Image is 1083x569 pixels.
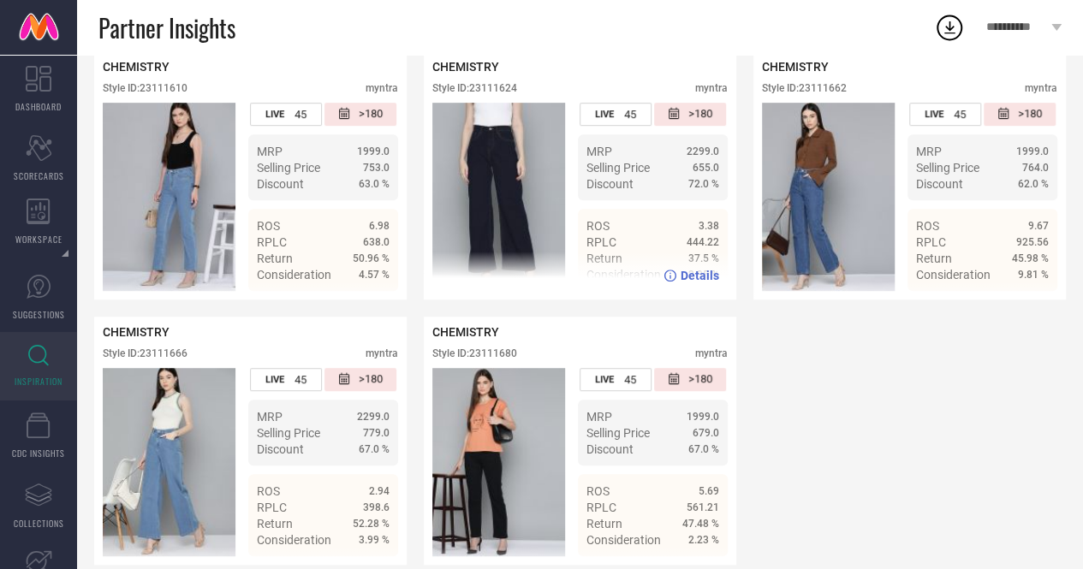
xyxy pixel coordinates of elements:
[586,410,612,424] span: MRP
[257,252,293,265] span: Return
[586,517,622,530] span: Return
[357,411,390,423] span: 2299.0
[366,347,398,359] div: myntra
[324,368,396,391] div: Number of days since the style was first listed on the platform
[624,373,636,386] span: 45
[359,443,390,455] span: 67.0 %
[762,103,895,291] img: Style preview image
[688,107,712,122] span: >180
[762,103,895,291] div: Click to view image
[103,103,235,291] div: Click to view image
[586,501,616,514] span: RPLC
[1010,299,1049,312] span: Details
[103,368,235,556] div: Click to view image
[695,347,728,359] div: myntra
[687,411,719,423] span: 1999.0
[586,484,610,498] span: ROS
[586,533,661,547] span: Consideration
[103,103,235,291] img: Style preview image
[257,442,304,456] span: Discount
[1018,178,1049,190] span: 62.0 %
[580,368,652,391] div: Number of days the style has been live on the platform
[687,145,719,157] span: 2299.0
[359,372,383,387] span: >180
[295,108,306,121] span: 45
[324,103,396,126] div: Number of days since the style was first listed on the platform
[359,534,390,546] span: 3.99 %
[334,299,390,312] a: Details
[369,485,390,497] span: 2.94
[257,219,280,233] span: ROS
[257,426,320,440] span: Selling Price
[699,220,719,232] span: 3.38
[654,368,726,391] div: Number of days since the style was first listed on the platform
[762,82,847,94] div: Style ID: 23111662
[624,108,636,121] span: 45
[257,484,280,498] span: ROS
[1012,252,1049,264] span: 45.98 %
[1018,269,1049,281] span: 9.81 %
[762,60,829,74] span: CHEMISTRY
[916,252,952,265] span: Return
[103,60,170,74] span: CHEMISTRY
[916,268,991,282] span: Consideration
[366,82,398,94] div: myntra
[257,268,331,282] span: Consideration
[586,442,634,456] span: Discount
[432,347,517,359] div: Style ID: 23111680
[103,347,187,359] div: Style ID: 23111666
[265,374,284,385] span: LIVE
[586,219,610,233] span: ROS
[257,501,287,514] span: RPLC
[363,501,390,513] span: 398.6
[695,82,728,94] div: myntra
[14,169,64,182] span: SCORECARDS
[654,103,726,126] div: Number of days since the style was first listed on the platform
[369,220,390,232] span: 6.98
[432,368,565,556] img: Style preview image
[688,372,712,387] span: >180
[586,145,612,158] span: MRP
[693,162,719,174] span: 655.0
[12,447,65,459] span: CDC INSIGHTS
[353,518,390,530] span: 52.28 %
[586,161,650,175] span: Selling Price
[1016,145,1049,157] span: 1999.0
[1025,82,1057,94] div: myntra
[103,82,187,94] div: Style ID: 23111610
[663,269,719,282] a: Details
[693,427,719,439] span: 679.0
[586,235,616,249] span: RPLC
[257,235,287,249] span: RPLC
[432,325,499,339] span: CHEMISTRY
[257,145,283,158] span: MRP
[681,269,719,282] span: Details
[432,103,565,291] img: Style preview image
[357,145,390,157] span: 1999.0
[257,410,283,424] span: MRP
[1016,236,1049,248] span: 925.56
[580,103,652,126] div: Number of days the style has been live on the platform
[257,517,293,530] span: Return
[359,178,390,190] span: 63.0 %
[359,269,390,281] span: 4.57 %
[14,517,64,530] span: COLLECTIONS
[595,374,614,385] span: LIVE
[916,161,979,175] span: Selling Price
[1018,107,1042,122] span: >180
[682,518,719,530] span: 47.48 %
[1022,162,1049,174] span: 764.0
[257,177,304,191] span: Discount
[363,162,390,174] span: 753.0
[586,426,650,440] span: Selling Price
[934,12,965,43] div: Open download list
[916,235,946,249] span: RPLC
[1028,220,1049,232] span: 9.67
[13,308,65,321] span: SUGGESTIONS
[688,178,719,190] span: 72.0 %
[432,103,565,291] div: Click to view image
[103,368,235,556] img: Style preview image
[954,108,966,121] span: 45
[916,177,963,191] span: Discount
[265,109,284,120] span: LIVE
